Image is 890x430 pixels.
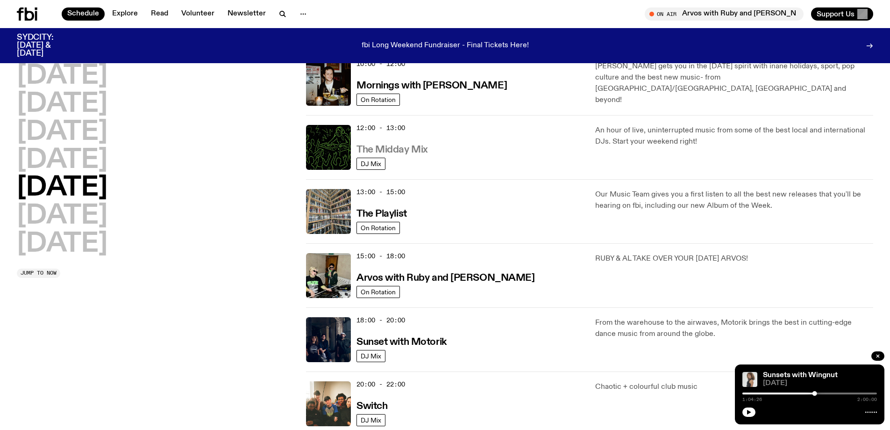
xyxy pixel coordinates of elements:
span: 15:00 - 18:00 [356,252,405,261]
span: 1:04:26 [742,397,762,402]
p: An hour of live, uninterrupted music from some of the best local and international DJs. Start you... [595,125,873,147]
h3: SYDCITY: [DATE] & [DATE] [17,34,77,58]
button: [DATE] [17,63,107,89]
p: [PERSON_NAME] gets you in the [DATE] spirit with inane holidays, sport, pop culture and the best ... [595,61,873,106]
h3: Mornings with [PERSON_NAME] [356,81,507,91]
span: 10:00 - 12:00 [356,59,405,68]
button: Jump to now [17,269,60,278]
img: Ruby wears a Collarbones t shirt and pretends to play the DJ decks, Al sings into a pringles can.... [306,253,351,298]
h3: Switch [356,401,387,411]
a: On Rotation [356,286,400,298]
a: DJ Mix [356,350,385,362]
span: On Rotation [361,225,396,232]
a: Newsletter [222,7,271,21]
button: On AirArvos with Ruby and [PERSON_NAME] [645,7,804,21]
button: [DATE] [17,231,107,257]
h3: Arvos with Ruby and [PERSON_NAME] [356,273,534,283]
span: 2:00:00 [857,397,877,402]
button: [DATE] [17,175,107,201]
h3: The Midday Mix [356,145,428,155]
img: Sam blankly stares at the camera, brightly lit by a camera flash wearing a hat collared shirt and... [306,61,351,106]
button: [DATE] [17,203,107,229]
h3: Sunset with Motorik [356,337,447,347]
p: fbi Long Weekend Fundraiser - Final Tickets Here! [362,42,529,50]
a: Sunsets with Wingnut [763,372,838,379]
img: A warm film photo of the switch team sitting close together. from left to right: Cedar, Lau, Sand... [306,381,351,426]
a: The Midday Mix [356,143,428,155]
a: Arvos with Ruby and [PERSON_NAME] [356,271,534,283]
a: Schedule [62,7,105,21]
a: Volunteer [176,7,220,21]
a: On Rotation [356,222,400,234]
span: Jump to now [21,270,57,276]
span: 18:00 - 20:00 [356,316,405,325]
button: [DATE] [17,147,107,174]
a: Explore [107,7,143,21]
span: DJ Mix [361,417,381,424]
span: On Rotation [361,96,396,103]
span: 20:00 - 22:00 [356,380,405,389]
button: [DATE] [17,91,107,117]
a: Sunset with Motorik [356,335,447,347]
span: DJ Mix [361,160,381,168]
img: Tangela looks past her left shoulder into the camera with an inquisitive look. She is wearing a s... [742,372,757,387]
span: On Rotation [361,289,396,296]
p: Our Music Team gives you a first listen to all the best new releases that you'll be hearing on fb... [595,189,873,211]
h3: The Playlist [356,209,407,219]
span: DJ Mix [361,353,381,360]
button: Support Us [811,7,873,21]
a: Read [145,7,174,21]
a: DJ Mix [356,414,385,426]
a: The Playlist [356,207,407,219]
img: A corner shot of the fbi music library [306,189,351,234]
span: 12:00 - 13:00 [356,124,405,132]
a: DJ Mix [356,158,385,170]
span: Support Us [817,10,854,18]
button: [DATE] [17,119,107,146]
p: From the warehouse to the airwaves, Motorik brings the best in cutting-edge dance music from arou... [595,317,873,340]
span: 13:00 - 15:00 [356,188,405,197]
span: [DATE] [763,380,877,387]
p: RUBY & AL TAKE OVER YOUR [DATE] ARVOS! [595,253,873,264]
a: On Rotation [356,94,400,106]
p: Chaotic + colourful club music [595,381,873,393]
a: Mornings with [PERSON_NAME] [356,79,507,91]
a: Switch [356,400,387,411]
